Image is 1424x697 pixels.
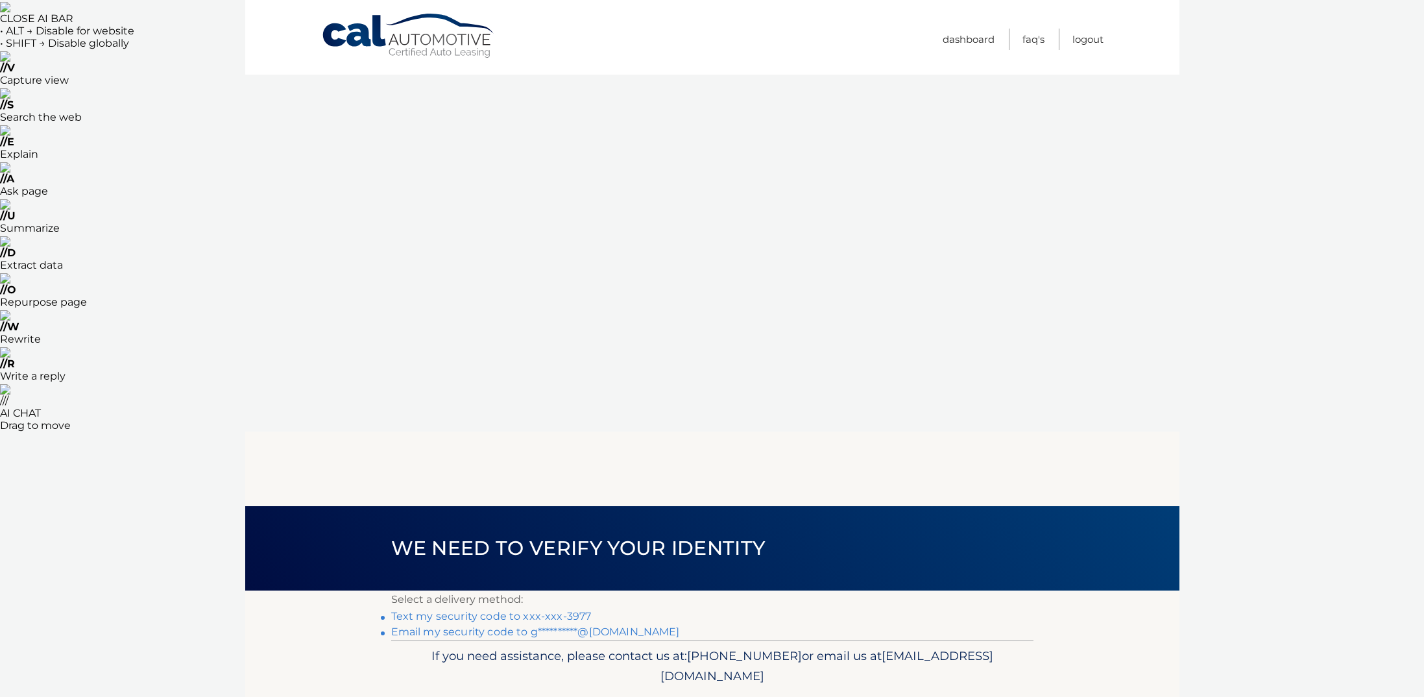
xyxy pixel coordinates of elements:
p: If you need assistance, please contact us at: or email us at [400,646,1025,687]
a: Text my security code to xxx-xxx-3977 [391,610,592,622]
span: We need to verify your identity [391,536,766,560]
span: [PHONE_NUMBER] [687,648,802,663]
a: Email my security code to g**********@[DOMAIN_NAME] [391,626,680,638]
p: Select a delivery method: [391,591,1033,609]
